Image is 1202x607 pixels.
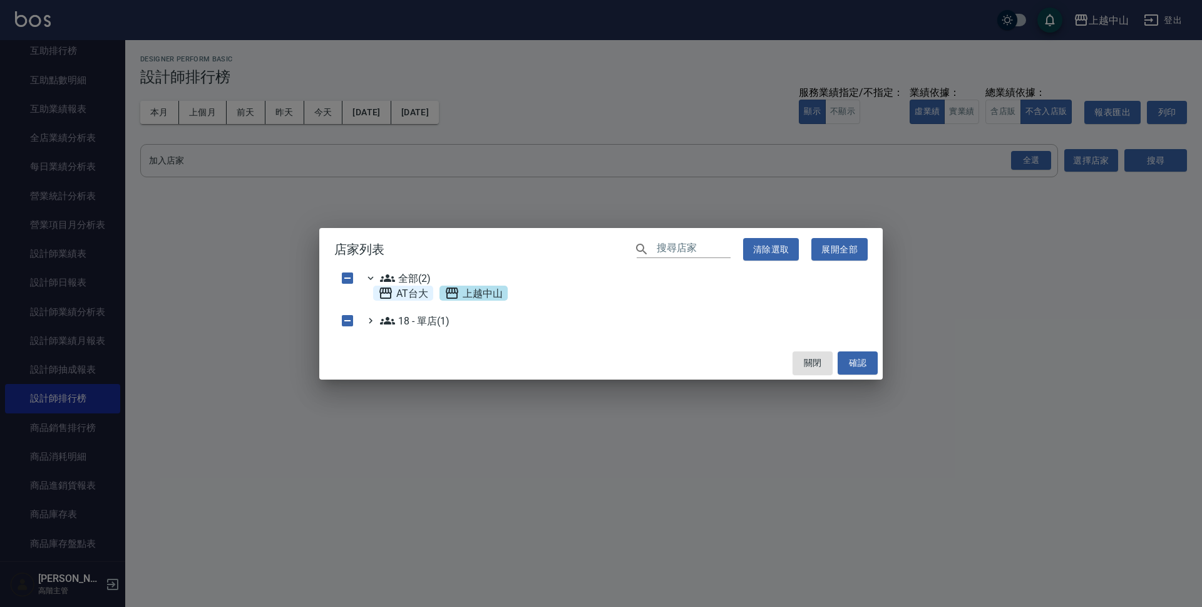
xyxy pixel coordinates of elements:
span: 全部(2) [380,271,431,286]
span: 18 - 單店(1) [380,313,449,328]
button: 關閉 [793,351,833,375]
button: 確認 [838,351,878,375]
h2: 店家列表 [319,228,883,271]
button: 展開全部 [811,238,868,261]
span: 上越中山 [444,286,503,301]
input: 搜尋店家 [657,240,731,258]
button: 清除選取 [743,238,799,261]
span: AT台大 [378,286,428,301]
